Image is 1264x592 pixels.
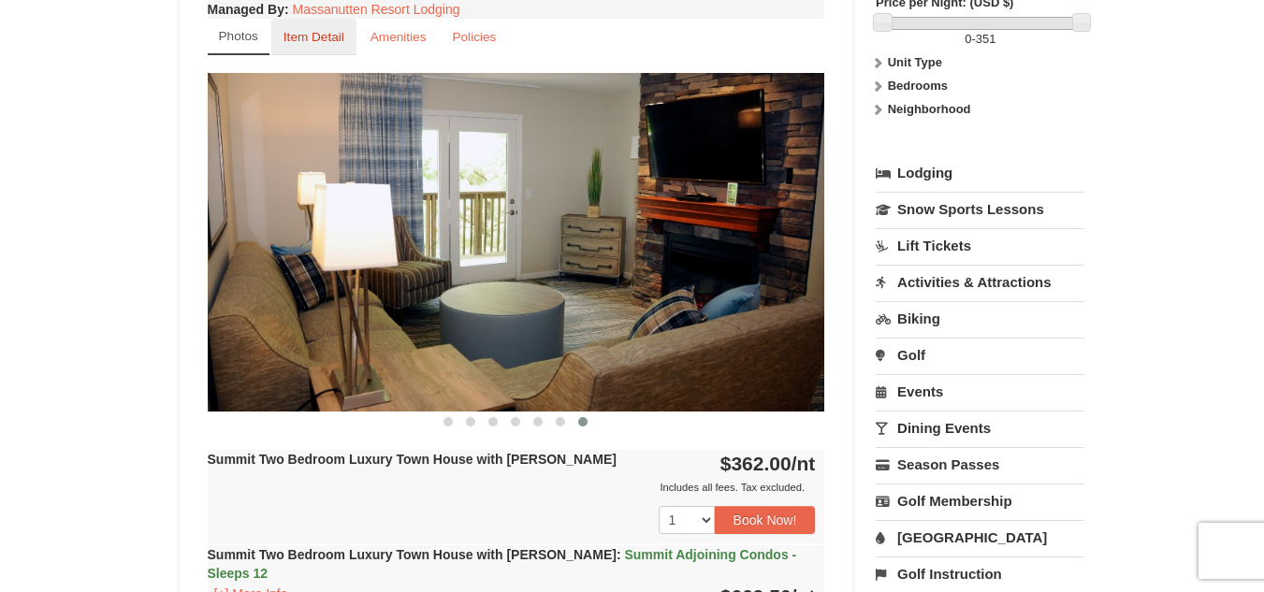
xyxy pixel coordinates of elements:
[888,55,942,69] strong: Unit Type
[876,265,1084,299] a: Activities & Attractions
[271,19,356,55] a: Item Detail
[208,73,825,411] img: 18876286-209-a0fa8fad.png
[876,447,1084,482] a: Season Passes
[617,547,621,562] span: :
[876,556,1084,591] a: Golf Instruction
[876,374,1084,409] a: Events
[876,30,1084,49] label: -
[208,19,269,55] a: Photos
[208,478,816,497] div: Includes all fees. Tax excluded.
[876,411,1084,445] a: Dining Events
[283,30,344,44] small: Item Detail
[965,32,971,46] span: 0
[293,2,460,17] a: Massanutten Resort Lodging
[208,452,617,467] strong: Summit Two Bedroom Luxury Town House with [PERSON_NAME]
[358,19,439,55] a: Amenities
[976,32,996,46] span: 351
[876,156,1084,190] a: Lodging
[452,30,496,44] small: Policies
[792,453,816,474] span: /nt
[876,301,1084,336] a: Biking
[440,19,508,55] a: Policies
[876,338,1084,372] a: Golf
[876,228,1084,263] a: Lift Tickets
[715,506,816,534] button: Book Now!
[219,29,258,43] small: Photos
[208,547,797,581] strong: Summit Two Bedroom Luxury Town House with [PERSON_NAME]
[876,520,1084,555] a: [GEOGRAPHIC_DATA]
[370,30,427,44] small: Amenities
[720,453,816,474] strong: $362.00
[888,79,948,93] strong: Bedrooms
[876,484,1084,518] a: Golf Membership
[208,2,289,17] strong: :
[888,102,971,116] strong: Neighborhood
[876,192,1084,226] a: Snow Sports Lessons
[208,2,284,17] span: Managed By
